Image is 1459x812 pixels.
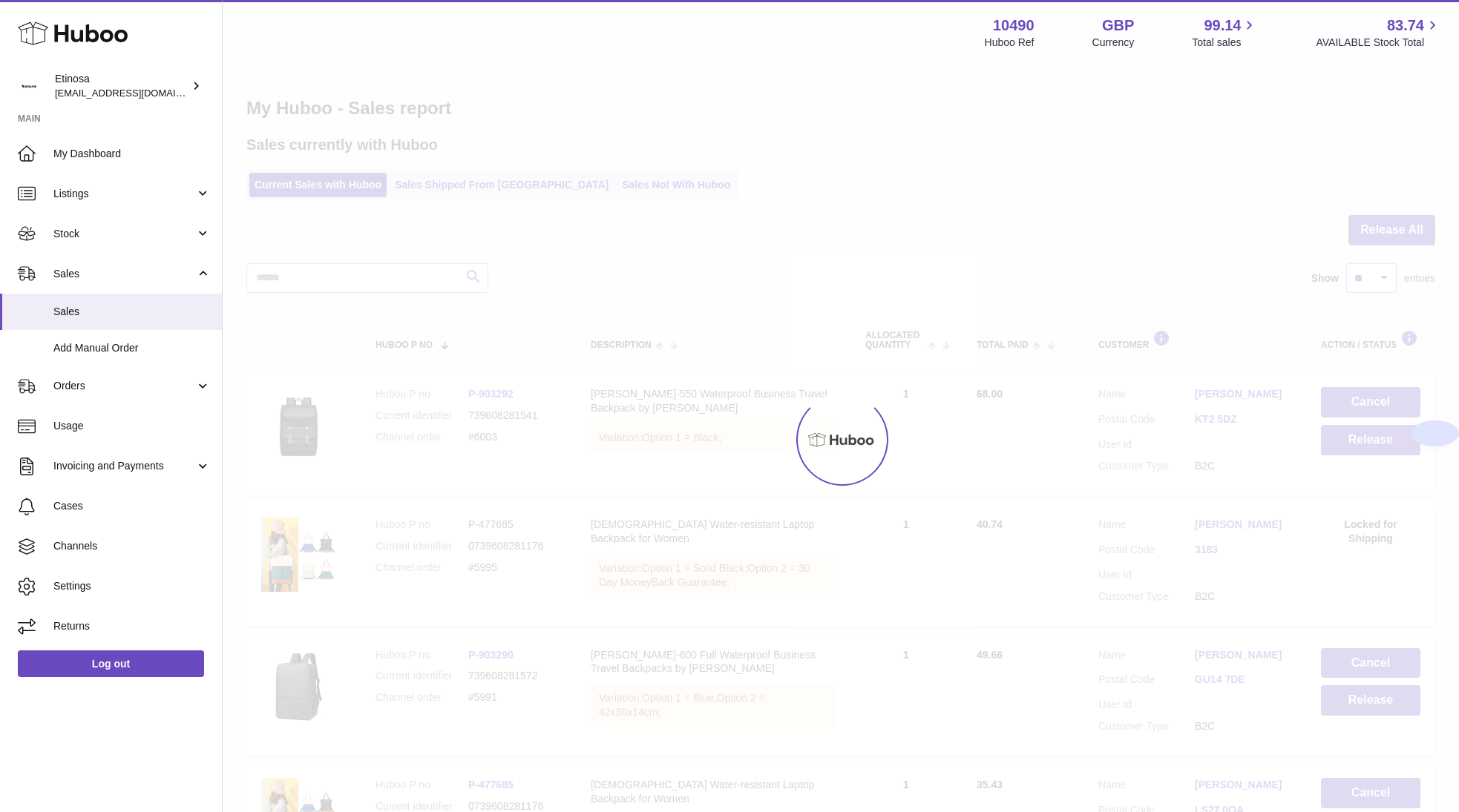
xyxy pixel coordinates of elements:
a: Log out [18,650,204,677]
span: Listings [53,187,195,201]
a: 99.14 Total sales [1192,16,1258,50]
div: Currency [1092,36,1135,50]
span: Total sales [1192,36,1258,50]
span: Usage [53,419,211,433]
span: 99.14 [1204,16,1241,36]
div: Etinosa [55,72,188,100]
span: AVAILABLE Stock Total [1316,36,1441,50]
span: 83.74 [1387,16,1424,36]
span: My Dashboard [53,147,211,161]
img: Wolphuk@gmail.com [18,75,40,97]
span: Cases [53,499,211,513]
span: [EMAIL_ADDRESS][DOMAIN_NAME] [55,87,218,99]
span: Sales [53,267,195,281]
strong: GBP [1102,16,1134,36]
span: Sales [53,305,211,319]
span: Settings [53,579,211,593]
span: Invoicing and Payments [53,459,195,473]
span: Stock [53,227,195,241]
div: Huboo Ref [985,36,1035,50]
span: Channels [53,539,211,553]
span: Returns [53,619,211,633]
strong: 10490 [993,16,1035,36]
span: Add Manual Order [53,341,211,355]
span: Orders [53,379,195,393]
a: 83.74 AVAILABLE Stock Total [1316,16,1441,50]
